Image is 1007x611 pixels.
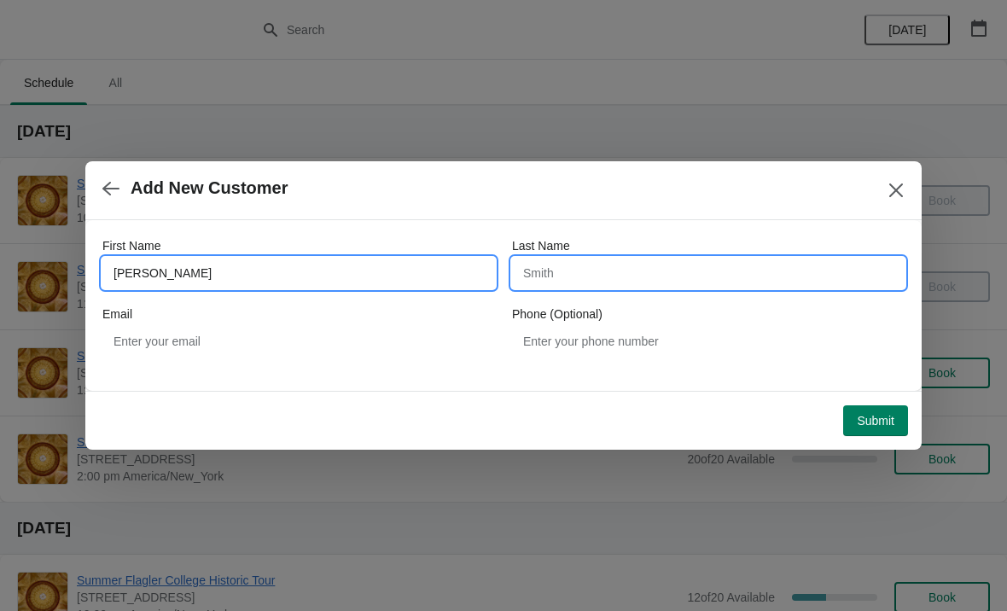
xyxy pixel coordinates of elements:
input: Smith [512,258,905,288]
label: Email [102,305,132,323]
button: Submit [843,405,908,436]
button: Close [881,175,911,206]
label: Last Name [512,237,570,254]
input: Enter your phone number [512,326,905,357]
span: Submit [857,414,894,428]
input: Enter your email [102,326,495,357]
label: First Name [102,237,160,254]
input: John [102,258,495,288]
label: Phone (Optional) [512,305,602,323]
h2: Add New Customer [131,178,288,198]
